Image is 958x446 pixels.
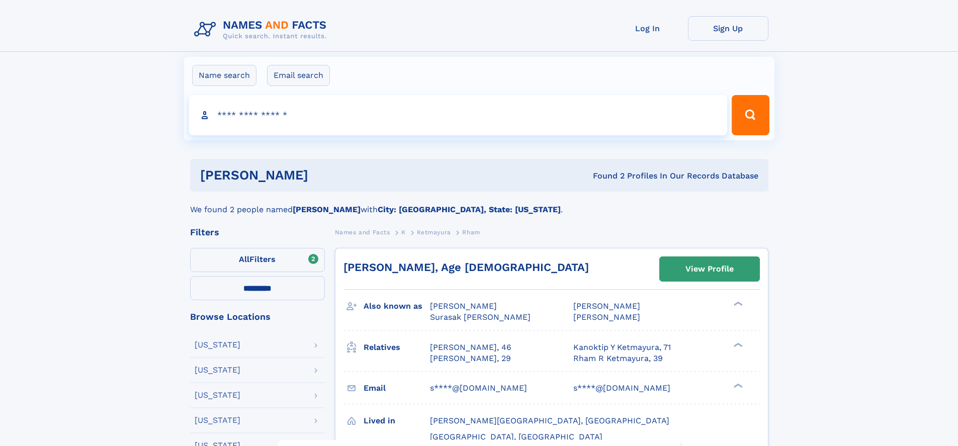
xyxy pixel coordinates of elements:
div: [US_STATE] [195,391,240,399]
div: ❯ [731,301,743,307]
div: We found 2 people named with . [190,192,768,216]
div: View Profile [685,257,734,281]
a: Sign Up [688,16,768,41]
b: City: [GEOGRAPHIC_DATA], State: [US_STATE] [378,205,561,214]
div: Filters [190,228,325,237]
a: Log In [607,16,688,41]
div: ❯ [731,382,743,389]
button: Search Button [732,95,769,135]
a: [PERSON_NAME], 46 [430,342,511,353]
a: Ketmayura [417,226,451,238]
div: [US_STATE] [195,341,240,349]
label: Filters [190,248,325,272]
a: Kanoktip Y Ketmayura, 71 [573,342,671,353]
span: K [401,229,406,236]
label: Email search [267,65,330,86]
span: Surasak [PERSON_NAME] [430,312,531,322]
div: Found 2 Profiles In Our Records Database [451,170,758,182]
a: [PERSON_NAME], 29 [430,353,511,364]
h3: Lived in [364,412,430,429]
h3: Relatives [364,339,430,356]
div: Browse Locations [190,312,325,321]
span: All [239,254,249,264]
a: K [401,226,406,238]
span: [PERSON_NAME] [573,312,640,322]
h1: [PERSON_NAME] [200,169,451,182]
span: [PERSON_NAME] [430,301,497,311]
span: Rham [462,229,480,236]
span: Ketmayura [417,229,451,236]
input: search input [189,95,728,135]
h3: Also known as [364,298,430,315]
label: Name search [192,65,256,86]
div: ❯ [731,341,743,348]
a: Rham R Ketmayura, 39 [573,353,663,364]
img: Logo Names and Facts [190,16,335,43]
span: [PERSON_NAME][GEOGRAPHIC_DATA], [GEOGRAPHIC_DATA] [430,416,669,425]
div: [US_STATE] [195,416,240,424]
span: [GEOGRAPHIC_DATA], [GEOGRAPHIC_DATA] [430,432,602,441]
b: [PERSON_NAME] [293,205,361,214]
span: [PERSON_NAME] [573,301,640,311]
h3: Email [364,380,430,397]
div: [US_STATE] [195,366,240,374]
a: [PERSON_NAME], Age [DEMOGRAPHIC_DATA] [343,261,589,274]
a: Names and Facts [335,226,390,238]
a: View Profile [660,257,759,281]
